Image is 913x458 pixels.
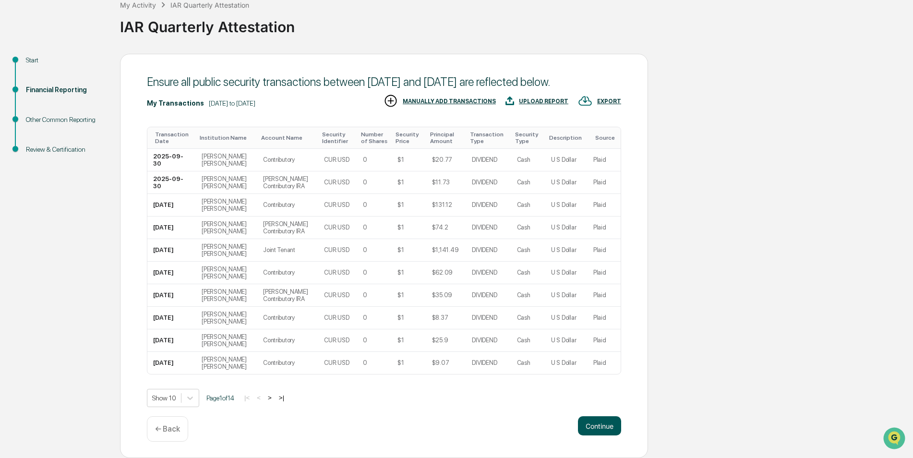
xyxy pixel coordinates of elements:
[70,122,77,130] div: 🗄️
[551,156,576,163] div: U S Dollar
[397,156,404,163] div: $1
[549,134,584,141] div: Toggle SortBy
[26,145,105,155] div: Review & Certification
[363,359,367,366] div: 0
[66,117,123,134] a: 🗄️Attestations
[432,201,452,208] div: $131.12
[324,269,349,276] div: CUR:USD
[147,284,196,307] td: [DATE]
[578,94,592,108] img: EXPORT
[397,359,404,366] div: $1
[147,149,196,171] td: 2025-09-30
[147,307,196,329] td: [DATE]
[202,175,252,190] div: [PERSON_NAME] [PERSON_NAME]
[396,131,422,145] div: Toggle SortBy
[6,117,66,134] a: 🖐️Preclearance
[265,394,275,402] button: >
[361,131,388,145] div: Toggle SortBy
[19,121,62,131] span: Preclearance
[257,284,318,307] td: [PERSON_NAME] Contributory IRA
[202,311,252,325] div: [PERSON_NAME] [PERSON_NAME]
[163,76,175,88] button: Start new chat
[551,359,576,366] div: U S Dollar
[254,394,264,402] button: <
[517,156,530,163] div: Cash
[517,224,530,231] div: Cash
[257,149,318,171] td: Contributory
[257,194,318,217] td: Contributory
[209,99,255,107] div: [DATE] to [DATE]
[397,269,404,276] div: $1
[472,291,497,299] div: DIVIDEND
[33,73,157,83] div: Start new chat
[324,246,349,253] div: CUR:USD
[551,314,576,321] div: U S Dollar
[10,73,27,91] img: 1746055101610-c473b297-6a78-478c-a979-82029cc54cd1
[397,291,404,299] div: $1
[517,246,530,253] div: Cash
[470,131,507,145] div: Toggle SortBy
[155,424,180,434] p: ← Back
[397,337,404,344] div: $1
[432,337,448,344] div: $25.9
[202,153,252,167] div: [PERSON_NAME] [PERSON_NAME]
[432,269,453,276] div: $62.09
[261,134,314,141] div: Toggle SortBy
[397,246,404,253] div: $1
[276,394,287,402] button: >|
[324,201,349,208] div: CUR:USD
[200,134,253,141] div: Toggle SortBy
[363,314,367,321] div: 0
[363,179,367,186] div: 0
[206,394,234,402] span: Page 1 of 14
[257,217,318,239] td: [PERSON_NAME] Contributory IRA
[363,337,367,344] div: 0
[147,194,196,217] td: [DATE]
[241,394,252,402] button: |<
[588,217,621,239] td: Plaid
[257,239,318,262] td: Joint Tenant
[588,262,621,284] td: Plaid
[257,307,318,329] td: Contributory
[363,269,367,276] div: 0
[147,75,621,89] div: Ensure all public security transactions between [DATE] and [DATE] are reflected below.
[432,179,450,186] div: $11.73
[551,179,576,186] div: U S Dollar
[170,1,249,9] div: IAR Quarterly Attestation
[363,156,367,163] div: 0
[588,239,621,262] td: Plaid
[517,291,530,299] div: Cash
[79,121,119,131] span: Attestations
[324,156,349,163] div: CUR:USD
[324,291,349,299] div: CUR:USD
[551,201,576,208] div: U S Dollar
[202,333,252,348] div: [PERSON_NAME] [PERSON_NAME]
[397,314,404,321] div: $1
[515,131,541,145] div: Toggle SortBy
[517,179,530,186] div: Cash
[505,94,514,108] img: UPLOAD REPORT
[588,149,621,171] td: Plaid
[472,179,497,186] div: DIVIDEND
[324,224,349,231] div: CUR:USD
[33,83,121,91] div: We're available if you need us!
[519,98,568,105] div: UPLOAD REPORT
[517,269,530,276] div: Cash
[432,224,448,231] div: $74.2
[202,356,252,370] div: [PERSON_NAME] [PERSON_NAME]
[202,288,252,302] div: [PERSON_NAME] [PERSON_NAME]
[120,11,908,36] div: IAR Quarterly Attestation
[147,171,196,194] td: 2025-09-30
[432,291,452,299] div: $35.09
[324,314,349,321] div: CUR:USD
[147,99,204,107] div: My Transactions
[472,269,497,276] div: DIVIDEND
[551,224,576,231] div: U S Dollar
[147,217,196,239] td: [DATE]
[96,163,116,170] span: Pylon
[68,162,116,170] a: Powered byPylon
[120,1,156,9] div: My Activity
[10,122,17,130] div: 🖐️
